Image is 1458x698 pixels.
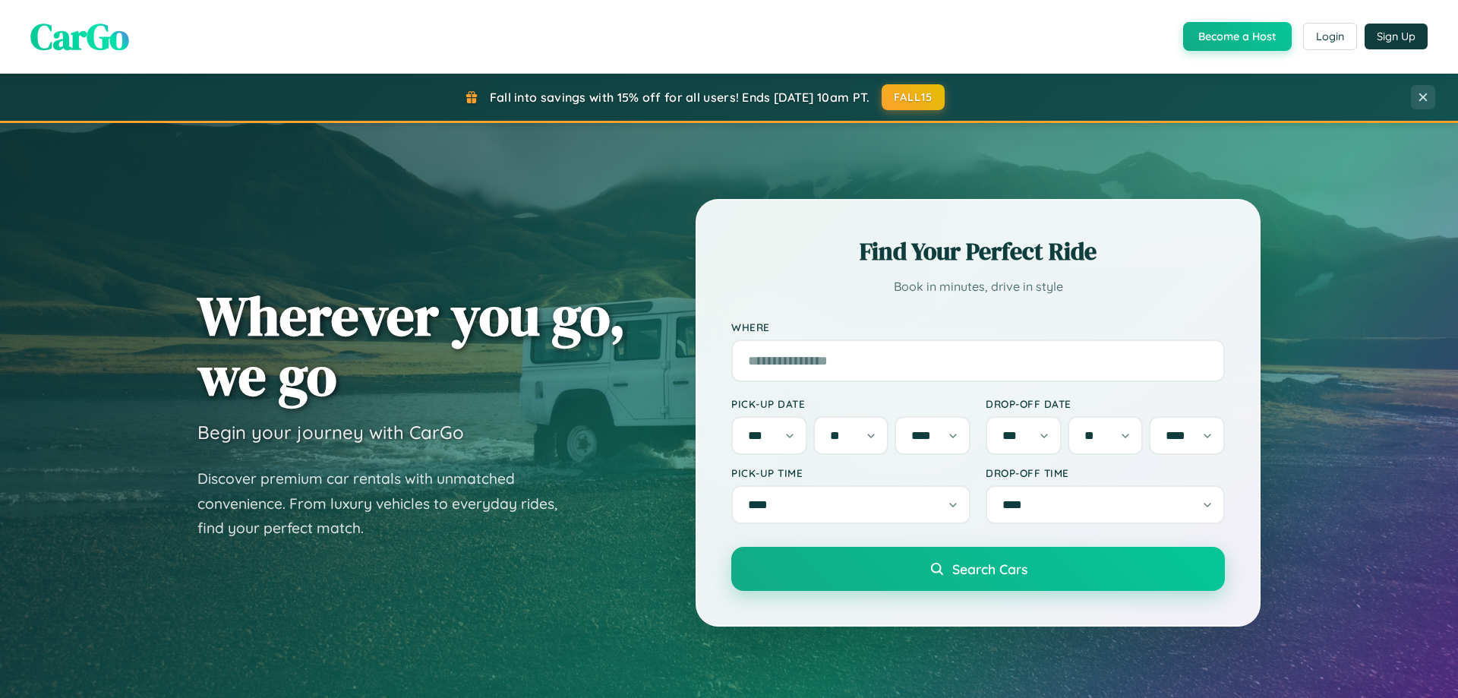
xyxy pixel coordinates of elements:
label: Pick-up Date [731,397,970,410]
span: CarGo [30,11,129,62]
button: Login [1303,23,1357,50]
label: Drop-off Date [986,397,1225,410]
button: Become a Host [1183,22,1292,51]
label: Pick-up Time [731,466,970,479]
h1: Wherever you go, we go [197,286,626,406]
p: Discover premium car rentals with unmatched convenience. From luxury vehicles to everyday rides, ... [197,466,577,541]
label: Drop-off Time [986,466,1225,479]
button: Sign Up [1365,24,1428,49]
p: Book in minutes, drive in style [731,276,1225,298]
span: Search Cars [952,561,1027,577]
h3: Begin your journey with CarGo [197,421,464,444]
label: Where [731,321,1225,333]
button: FALL15 [882,84,945,110]
span: Fall into savings with 15% off for all users! Ends [DATE] 10am PT. [490,90,870,105]
h2: Find Your Perfect Ride [731,235,1225,268]
button: Search Cars [731,547,1225,591]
